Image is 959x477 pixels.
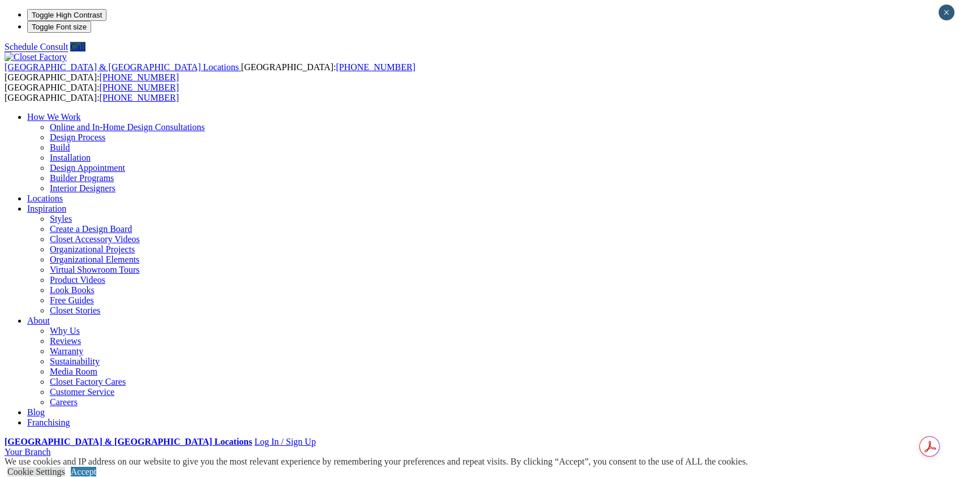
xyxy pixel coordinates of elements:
a: About [27,316,50,325]
a: [PHONE_NUMBER] [336,62,415,72]
a: Inspiration [27,204,66,213]
button: Toggle High Contrast [27,9,106,21]
button: Close [939,5,954,20]
a: Closet Accessory Videos [50,234,140,244]
a: Closet Factory Cares [50,377,126,386]
a: Closet Stories [50,306,100,315]
div: We use cookies and IP address on our website to give you the most relevant experience by remember... [5,457,748,467]
a: Blog [27,407,45,417]
a: Accept [71,467,96,476]
a: [PHONE_NUMBER] [100,93,179,102]
a: Careers [50,397,78,407]
a: Call [70,42,85,51]
a: Log In / Sign Up [254,437,315,446]
a: Why Us [50,326,80,336]
button: Toggle Font size [27,21,91,33]
a: Interior Designers [50,183,115,193]
a: Online and In-Home Design Consultations [50,122,205,132]
a: [PHONE_NUMBER] [100,83,179,92]
a: Installation [50,153,91,162]
a: Design Process [50,132,105,142]
img: Closet Factory [5,52,67,62]
a: Organizational Projects [50,244,135,254]
a: Your Branch [5,447,50,457]
a: Sustainability [50,356,100,366]
a: Customer Service [50,387,114,397]
a: Builder Programs [50,173,114,183]
a: Warranty [50,346,83,356]
a: Schedule Consult [5,42,68,51]
a: Styles [50,214,72,224]
a: Design Appointment [50,163,125,173]
a: Locations [27,194,63,203]
a: Look Books [50,285,95,295]
a: Reviews [50,336,81,346]
a: Create a Design Board [50,224,132,234]
a: Build [50,143,70,152]
a: [PHONE_NUMBER] [100,72,179,82]
span: [GEOGRAPHIC_DATA] & [GEOGRAPHIC_DATA] Locations [5,62,239,72]
span: [GEOGRAPHIC_DATA]: [GEOGRAPHIC_DATA]: [5,62,416,82]
span: [GEOGRAPHIC_DATA]: [GEOGRAPHIC_DATA]: [5,83,179,102]
a: [GEOGRAPHIC_DATA] & [GEOGRAPHIC_DATA] Locations [5,437,252,446]
a: Media Room [50,367,97,376]
a: Cookie Settings [7,467,65,476]
a: How We Work [27,112,81,122]
a: Free Guides [50,295,94,305]
a: Franchising [27,418,70,427]
span: Toggle High Contrast [32,11,102,19]
a: [GEOGRAPHIC_DATA] & [GEOGRAPHIC_DATA] Locations [5,62,241,72]
a: Organizational Elements [50,255,139,264]
a: Product Videos [50,275,105,285]
a: Virtual Showroom Tours [50,265,140,274]
span: Toggle Font size [32,23,87,31]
